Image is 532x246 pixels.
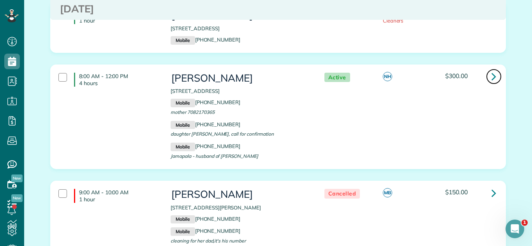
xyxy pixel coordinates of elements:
[171,131,273,137] span: daughter [PERSON_NAME], call for confirmation
[79,80,159,87] p: 4 hours
[171,153,258,159] span: Jamapala - husband of [PERSON_NAME]
[171,227,195,236] small: Mobile
[74,73,159,87] h4: 8:00 AM - 12:00 PM
[171,109,214,115] span: mother 7082170365
[171,143,195,151] small: Mobile
[171,73,308,84] h3: [PERSON_NAME]
[521,220,528,226] span: 1
[79,17,159,24] p: 1 hour
[383,188,392,197] span: MB
[171,215,195,224] small: Mobile
[79,196,159,203] p: 1 hour
[171,143,240,149] a: Mobile[PHONE_NUMBER]
[171,189,308,200] h3: [PERSON_NAME]
[11,174,23,182] span: New
[171,204,308,211] p: [STREET_ADDRESS][PERSON_NAME]
[171,216,240,222] a: Mobile[PHONE_NUMBER]
[74,189,159,203] h4: 9:00 AM - 10:00 AM
[171,87,308,95] p: [STREET_ADDRESS]
[60,3,496,14] h3: [DATE]
[11,194,23,202] span: New
[171,99,240,105] a: Mobile[PHONE_NUMBER]
[383,72,392,81] span: NH
[171,238,246,244] span: cleaning for her dad,it's his number
[171,37,240,43] a: Mobile[PHONE_NUMBER]
[506,220,524,238] iframe: Intercom live chat
[171,121,195,129] small: Mobile
[445,188,468,196] span: $150.00
[171,228,240,234] a: Mobile[PHONE_NUMBER]
[324,73,350,82] span: Active
[171,25,308,32] p: [STREET_ADDRESS]
[171,36,195,45] small: Mobile
[171,10,308,21] h3: [PERSON_NAME]
[324,189,360,199] span: Cancelled
[171,121,240,127] a: Mobile[PHONE_NUMBER]
[445,72,468,80] span: $300.00
[171,99,195,107] small: Mobile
